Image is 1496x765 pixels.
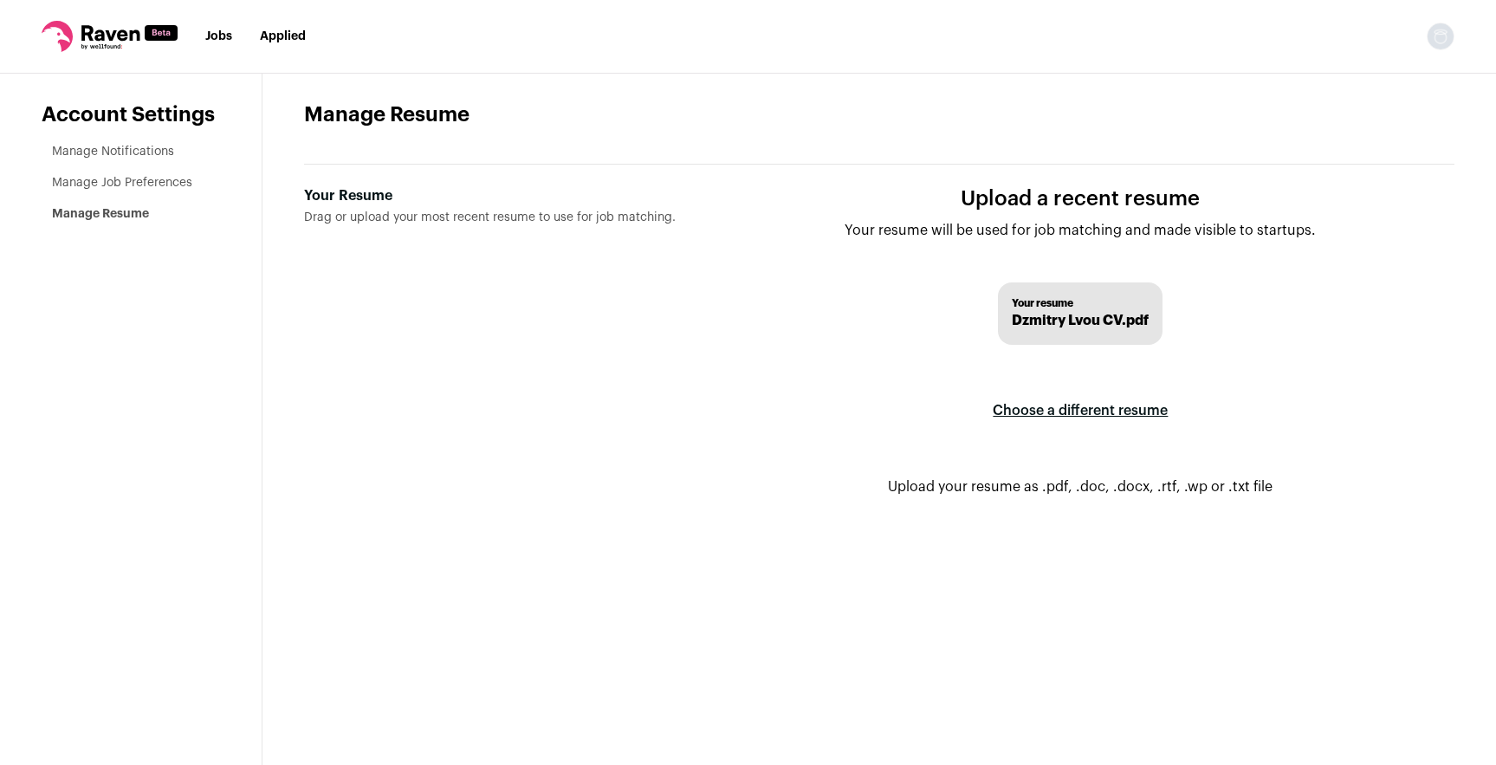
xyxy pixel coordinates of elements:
[888,477,1273,497] p: Upload your resume as .pdf, .doc, .docx, .rtf, .wp or .txt file
[304,101,1454,129] h1: Manage Resume
[1427,23,1454,50] button: Open dropdown
[304,185,679,206] div: Your Resume
[993,386,1168,435] label: Choose a different resume
[52,146,174,158] a: Manage Notifications
[1012,296,1149,310] span: Your resume
[52,177,192,189] a: Manage Job Preferences
[304,211,676,224] span: Drag or upload your most recent resume to use for job matching.
[1427,23,1454,50] img: nopic.png
[52,208,149,220] a: Manage Resume
[1012,310,1149,331] span: Dzmitry Lvou CV.pdf
[845,185,1316,213] h1: Upload a recent resume
[845,220,1316,241] p: Your resume will be used for job matching and made visible to startups.
[205,30,232,42] a: Jobs
[42,101,220,129] header: Account Settings
[260,30,306,42] a: Applied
